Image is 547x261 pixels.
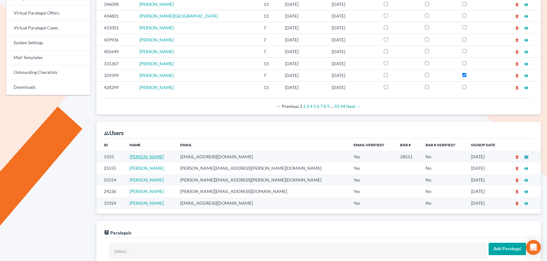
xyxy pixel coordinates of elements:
th: Bar # Verified? [421,139,466,151]
td: 429936 [96,34,135,46]
a: visibility [524,13,528,19]
th: ID [96,139,125,151]
a: Page 7 [320,104,323,109]
td: [PERSON_NAME][EMAIL_ADDRESS][DOMAIN_NAME] [175,186,349,197]
td: No [421,174,466,186]
span: [PERSON_NAME] [139,85,174,90]
i: visibility [524,178,528,182]
td: 7 [259,34,280,46]
td: 331367 [96,58,135,69]
a: visibility [524,25,528,30]
input: Add Paralegal [489,243,526,255]
td: Yes [349,151,395,162]
td: [DATE] [466,197,505,209]
a: [PERSON_NAME] [139,61,174,66]
td: No [421,186,466,197]
td: [DATE] [327,10,379,22]
td: [EMAIL_ADDRESS][DOMAIN_NAME] [175,151,349,162]
a: [PERSON_NAME] [129,189,164,194]
a: delete_forever [515,37,519,42]
i: visibility [524,166,528,171]
td: [DATE] [327,70,379,81]
a: delete_forever [515,2,519,7]
i: group [104,130,109,136]
a: [PERSON_NAME] [139,49,174,54]
td: Yes [349,163,395,174]
td: 7 [259,46,280,58]
a: Downloads [6,80,90,95]
td: [DATE] [466,174,505,186]
td: [DATE] [466,151,505,162]
td: 431001 [96,22,135,34]
th: Email [175,139,349,151]
td: 24236 [96,186,125,197]
td: 7 [259,22,280,34]
td: 15924 [96,197,125,209]
td: [DATE] [466,163,505,174]
i: visibility [524,62,528,66]
a: Virtual Paralegal Cases [6,21,90,36]
a: Page 8 [324,104,326,109]
td: 25554 [96,174,125,186]
i: delete_forever [515,201,519,206]
a: delete_forever [515,73,519,78]
a: visibility [524,189,528,194]
a: visibility [524,165,528,171]
a: visibility [524,200,528,206]
td: [DATE] [280,70,326,81]
a: Onboarding Checklists [6,65,90,80]
a: visibility [524,85,528,90]
a: [PERSON_NAME] [139,2,174,7]
td: [DATE] [280,34,326,46]
a: delete_forever [515,177,519,182]
i: delete_forever [515,86,519,90]
span: … [330,104,333,109]
td: 7 [259,70,280,81]
a: visibility [524,177,528,182]
a: visibility [524,49,528,54]
td: [DATE] [280,10,326,22]
td: 13 [259,10,280,22]
td: [DATE] [280,81,326,93]
a: [PERSON_NAME] [129,165,164,171]
a: Page 6 [317,104,319,109]
em: Page 1 [300,104,302,109]
i: visibility [524,14,528,19]
i: visibility [524,201,528,206]
td: Yes [349,197,395,209]
i: visibility [524,155,528,159]
i: visibility [524,26,528,30]
a: Virtual Paralegal Offers [6,6,90,21]
th: Email Verified? [349,139,395,151]
a: visibility [524,61,528,66]
a: System Settings [6,36,90,50]
a: Page 9 [327,104,329,109]
td: No [421,197,466,209]
a: Page 93 [334,104,339,109]
a: [PERSON_NAME] [129,200,164,206]
div: Open Intercom Messenger [526,240,541,255]
a: Page 4 [310,104,312,109]
td: [PERSON_NAME][EMAIL_ADDRESS][PERSON_NAME][DOMAIN_NAME] [175,163,349,174]
i: visibility [524,38,528,42]
span: [PERSON_NAME] [139,25,174,30]
td: Yes [349,174,395,186]
div: Users [104,129,124,137]
a: visibility [524,37,528,42]
span: [PERSON_NAME][GEOGRAPHIC_DATA] [139,13,218,19]
th: Name [125,139,175,151]
td: 13 [259,58,280,69]
i: delete_forever [515,178,519,182]
td: 428299 [96,81,135,93]
a: [PERSON_NAME] [129,177,164,182]
a: delete_forever [515,25,519,30]
a: visibility [524,73,528,78]
td: 405649 [96,46,135,58]
i: delete_forever [515,166,519,171]
th: Signup Date [466,139,505,151]
a: visibility [524,2,528,7]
